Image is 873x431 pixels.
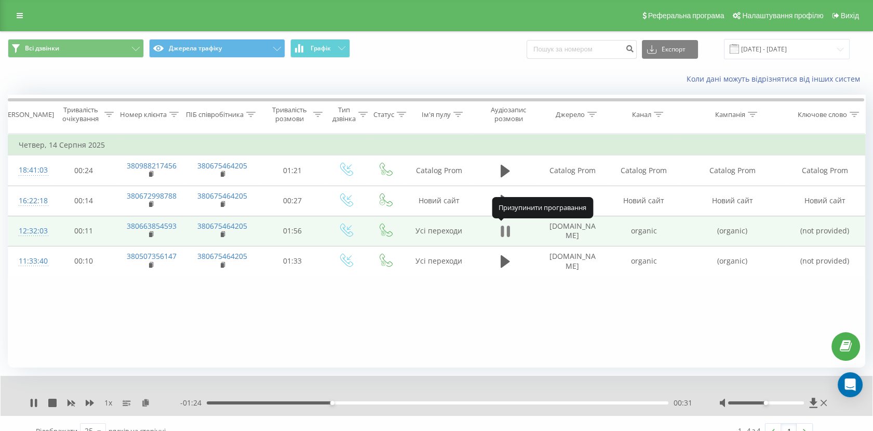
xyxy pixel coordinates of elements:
a: 380663854593 [127,221,177,231]
button: Експорт [642,40,698,59]
div: 16:22:18 [19,191,40,211]
div: Аудіозапис розмови [483,106,534,123]
td: Новий сайт [537,186,608,216]
div: ПІБ співробітника [186,110,244,119]
span: 1 x [104,398,112,408]
td: Новий сайт [608,186,679,216]
td: (not provided) [785,216,865,246]
div: 12:32:03 [19,221,40,241]
a: Коли дані можуть відрізнятися вiд інших систем [687,74,865,84]
td: (organic) [680,246,786,276]
div: Тривалість розмови [268,106,311,123]
a: 380675464205 [197,191,247,201]
a: 380988217456 [127,161,177,171]
td: (organic) [680,216,786,246]
td: 00:10 [50,246,116,276]
div: Номер клієнта [120,110,167,119]
div: Тривалість очікування [60,106,102,123]
span: Вихід [841,11,859,20]
a: 380507356147 [127,251,177,261]
td: Усі переходи [405,216,473,246]
div: Джерело [556,110,585,119]
div: Тип дзвінка [332,106,356,123]
div: Open Intercom Messenger [838,372,863,397]
td: [DOMAIN_NAME] [537,216,608,246]
a: 380672998788 [127,191,177,201]
td: Catalog Prom [785,155,865,186]
span: - 01:24 [180,398,207,408]
button: Джерела трафіку [149,39,285,58]
div: Accessibility label [764,401,768,405]
td: Новий сайт [405,186,473,216]
td: Catalog Prom [608,155,679,186]
td: Catalog Prom [405,155,473,186]
td: 00:14 [50,186,116,216]
div: Кампанія [715,110,745,119]
span: Всі дзвінки [25,44,59,53]
td: Catalog Prom [537,155,608,186]
td: Catalog Prom [680,155,786,186]
td: Усі переходи [405,246,473,276]
div: Канал [632,110,651,119]
span: Налаштування профілю [742,11,823,20]
div: Ключове слово [798,110,847,119]
div: 18:41:03 [19,160,40,180]
button: Графік [290,39,350,58]
td: 01:56 [259,216,325,246]
td: 01:33 [259,246,325,276]
td: 00:11 [50,216,116,246]
input: Пошук за номером [527,40,637,59]
div: 11:33:40 [19,251,40,271]
div: [PERSON_NAME] [2,110,54,119]
td: Четвер, 14 Серпня 2025 [8,135,865,155]
td: Новий сайт [680,186,786,216]
a: 380675464205 [197,221,247,231]
span: 00:31 [674,398,692,408]
button: Всі дзвінки [8,39,144,58]
td: (not provided) [785,246,865,276]
td: [DOMAIN_NAME] [537,246,608,276]
div: Призупинити програвання [492,197,593,218]
td: organic [608,246,679,276]
td: Новий сайт [785,186,865,216]
td: 00:24 [50,155,116,186]
a: 380675464205 [197,161,247,171]
td: 00:27 [259,186,325,216]
td: organic [608,216,679,246]
div: Ім'я пулу [422,110,451,119]
span: Графік [311,45,331,52]
div: Статус [373,110,394,119]
div: Accessibility label [330,401,334,405]
td: 01:21 [259,155,325,186]
span: Реферальна програма [648,11,724,20]
a: 380675464205 [197,251,247,261]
